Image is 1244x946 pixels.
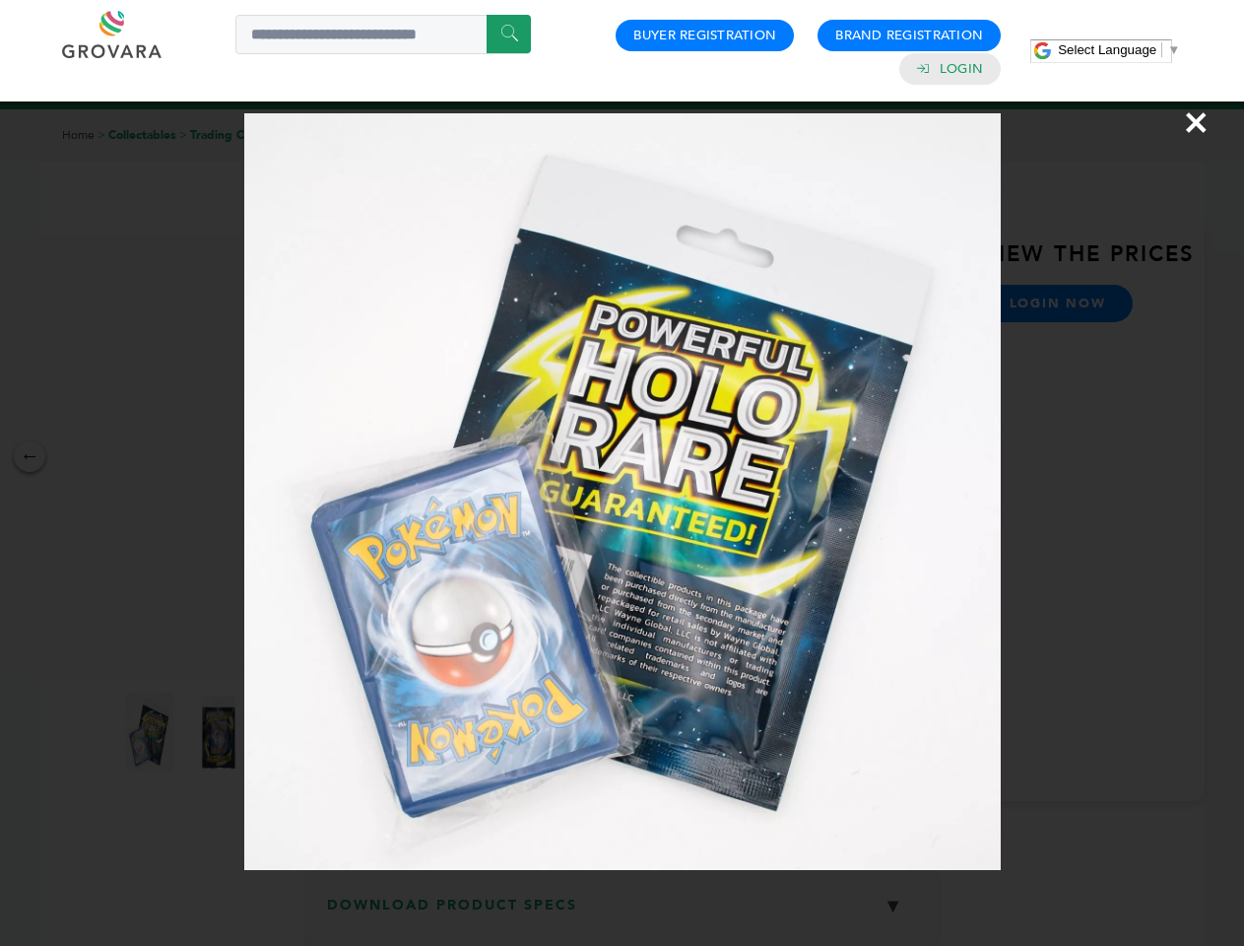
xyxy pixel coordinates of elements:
[1058,42,1156,57] span: Select Language
[633,27,776,44] a: Buyer Registration
[1183,95,1210,150] span: ×
[244,113,1001,870] img: Image Preview
[835,27,983,44] a: Brand Registration
[1161,42,1162,57] span: ​
[1167,42,1180,57] span: ▼
[235,15,531,54] input: Search a product or brand...
[1058,42,1180,57] a: Select Language​
[940,60,983,78] a: Login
